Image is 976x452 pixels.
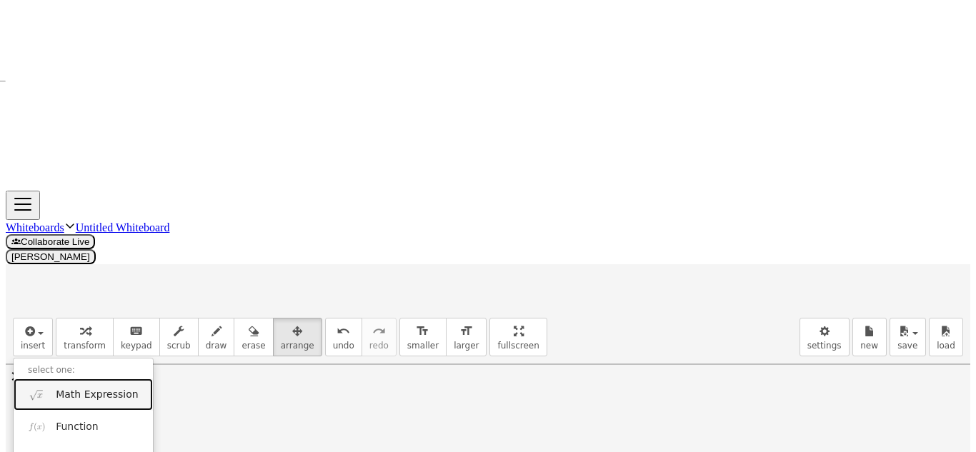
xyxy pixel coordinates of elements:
i: redo [372,323,386,340]
span: Math Expression [56,388,138,402]
a: Function [14,411,153,443]
li: select one: [14,362,153,378]
button: Toggle navigation [6,191,40,220]
span: load [937,341,955,351]
span: chevron_right [6,368,23,385]
span: transform [64,341,106,351]
button: new [852,318,887,356]
span: fullscreen [497,341,539,351]
button: load [929,318,963,356]
button: Collaborate Live [6,234,95,249]
span: draw [206,341,227,351]
span: redo [369,341,389,351]
button: keyboardkeypad [113,318,160,356]
button: chevron_rightFormulas [6,364,970,387]
span: arrange [281,341,314,351]
button: transform [56,318,114,356]
span: larger [454,341,479,351]
span: keypad [121,341,152,351]
i: format_size [459,323,473,340]
span: scrub [167,341,191,351]
i: keyboard [129,323,143,340]
button: draw [198,318,235,356]
i: format_size [416,323,429,340]
span: settings [807,341,842,351]
button: fullscreen [489,318,547,356]
span: [PERSON_NAME] [11,251,90,262]
a: Whiteboards [6,221,64,233]
span: Collaborate Live [11,236,89,247]
button: scrub [159,318,199,356]
span: save [897,341,917,351]
span: new [860,341,878,351]
button: settings [800,318,850,356]
button: arrange [273,318,322,356]
span: smaller [407,341,439,351]
img: f_x.png [28,418,46,436]
button: redoredo [362,318,397,356]
button: [PERSON_NAME] [6,249,96,264]
i: undo [337,323,350,340]
a: Untitled Whiteboard [76,221,170,233]
span: erase [241,341,265,351]
span: insert [21,341,45,351]
button: format_sizelarger [446,318,487,356]
button: insert [13,318,53,356]
button: save [890,318,926,356]
button: undoundo [325,318,362,356]
img: sqrt_x.png [28,386,46,403]
a: Math Expression [14,378,153,411]
span: undo [333,341,354,351]
button: format_sizesmaller [399,318,447,356]
span: Function [56,420,99,434]
button: erase [234,318,273,356]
